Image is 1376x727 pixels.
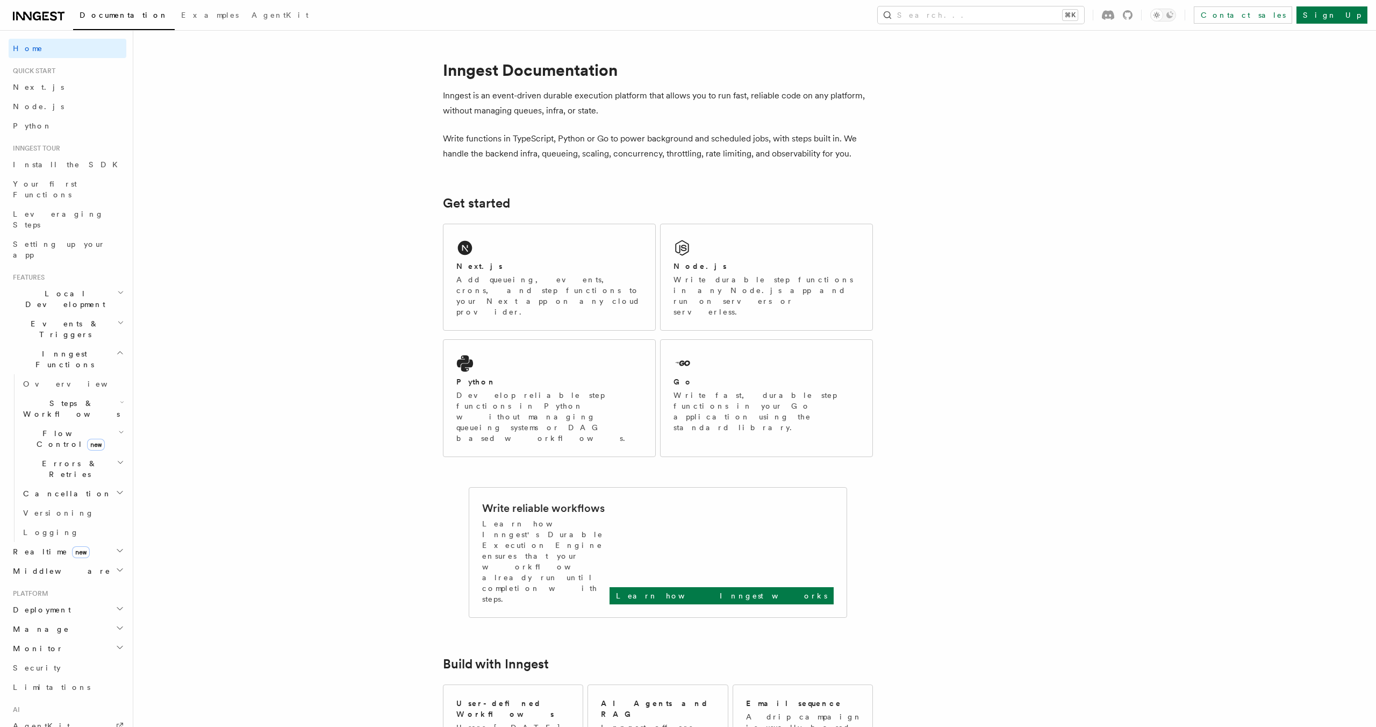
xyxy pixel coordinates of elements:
[482,518,610,604] p: Learn how Inngest's Durable Execution Engine ensures that your workflow already run until complet...
[456,274,642,317] p: Add queueing, events, crons, and step functions to your Next app on any cloud provider.
[9,273,45,282] span: Features
[1194,6,1292,24] a: Contact sales
[19,394,126,424] button: Steps & Workflows
[456,698,570,719] h2: User-defined Workflows
[9,619,126,639] button: Manage
[673,376,693,387] h2: Go
[13,160,124,169] span: Install the SDK
[9,116,126,136] a: Python
[87,439,105,451] span: new
[13,83,64,91] span: Next.js
[9,639,126,658] button: Monitor
[456,376,496,387] h2: Python
[19,428,118,450] span: Flow Control
[252,11,309,19] span: AgentKit
[19,484,126,503] button: Cancellation
[19,424,126,454] button: Flow Controlnew
[23,509,94,517] span: Versioning
[80,11,168,19] span: Documentation
[9,318,117,340] span: Events & Triggers
[746,698,842,709] h2: Email sequence
[19,454,126,484] button: Errors & Retries
[9,561,126,581] button: Middleware
[9,314,126,344] button: Events & Triggers
[9,284,126,314] button: Local Development
[443,196,510,211] a: Get started
[19,523,126,542] a: Logging
[9,566,111,576] span: Middleware
[9,155,126,174] a: Install the SDK
[9,604,71,615] span: Deployment
[13,240,105,259] span: Setting up your app
[878,6,1084,24] button: Search...⌘K
[443,657,549,672] a: Build with Inngest
[443,131,873,161] p: Write functions in TypeScript, Python or Go to power background and scheduled jobs, with steps bu...
[616,590,827,601] p: Learn how Inngest works
[9,174,126,204] a: Your first Functions
[19,503,126,523] a: Versioning
[9,288,117,310] span: Local Development
[1296,6,1367,24] a: Sign Up
[9,39,126,58] a: Home
[19,458,117,480] span: Errors & Retries
[73,3,175,30] a: Documentation
[13,210,104,229] span: Leveraging Steps
[23,528,79,537] span: Logging
[9,546,90,557] span: Realtime
[13,102,64,111] span: Node.js
[9,348,116,370] span: Inngest Functions
[9,77,126,97] a: Next.js
[443,60,873,80] h1: Inngest Documentation
[9,374,126,542] div: Inngest Functions
[13,122,52,130] span: Python
[9,344,126,374] button: Inngest Functions
[245,3,315,29] a: AgentKit
[23,380,134,388] span: Overview
[9,624,69,635] span: Manage
[456,390,642,444] p: Develop reliable step functions in Python without managing queueing systems or DAG based workflows.
[13,664,61,672] span: Security
[9,542,126,561] button: Realtimenew
[443,339,656,457] a: PythonDevelop reliable step functions in Python without managing queueing systems or DAG based wo...
[9,678,126,697] a: Limitations
[443,88,873,118] p: Inngest is an event-driven durable execution platform that allows you to run fast, reliable code ...
[660,339,873,457] a: GoWrite fast, durable step functions in your Go application using the standard library.
[13,180,77,199] span: Your first Functions
[610,587,834,604] a: Learn how Inngest works
[9,658,126,678] a: Security
[19,374,126,394] a: Overview
[673,390,859,433] p: Write fast, durable step functions in your Go application using the standard library.
[19,488,112,499] span: Cancellation
[9,234,126,265] a: Setting up your app
[660,224,873,331] a: Node.jsWrite durable step functions in any Node.js app and run on servers or serverless.
[19,398,120,419] span: Steps & Workflows
[9,600,126,619] button: Deployment
[9,144,60,153] span: Inngest tour
[9,97,126,116] a: Node.js
[72,546,90,558] span: new
[175,3,245,29] a: Examples
[601,698,716,719] h2: AI Agents and RAG
[1063,10,1078,20] kbd: ⌘K
[13,683,90,692] span: Limitations
[181,11,239,19] span: Examples
[9,589,48,598] span: Platform
[9,204,126,234] a: Leveraging Steps
[9,67,55,75] span: Quick start
[482,501,605,516] h2: Write reliable workflows
[9,643,63,654] span: Monitor
[13,43,43,54] span: Home
[673,274,859,317] p: Write durable step functions in any Node.js app and run on servers or serverless.
[443,224,656,331] a: Next.jsAdd queueing, events, crons, and step functions to your Next app on any cloud provider.
[673,261,727,272] h2: Node.js
[1150,9,1176,22] button: Toggle dark mode
[456,261,503,272] h2: Next.js
[9,705,20,714] span: AI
